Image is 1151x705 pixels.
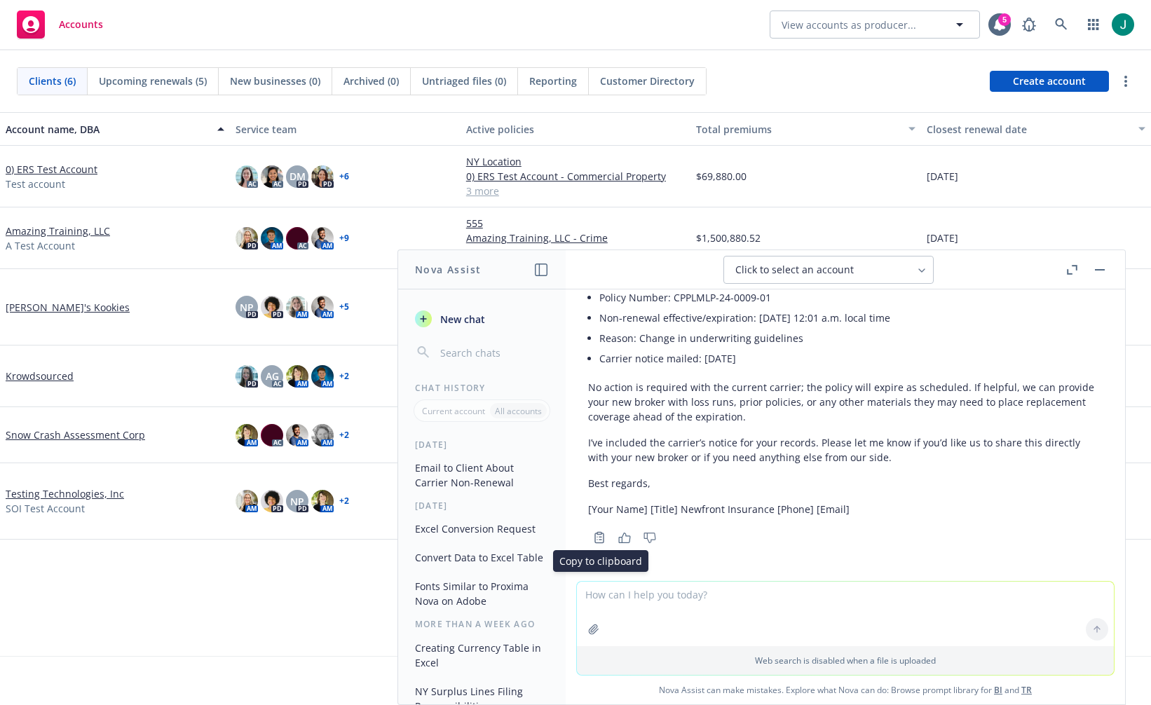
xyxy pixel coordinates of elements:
h1: Nova Assist [415,262,481,277]
span: Click to select an account [735,263,854,277]
a: 3 more [466,184,685,198]
img: photo [261,227,283,249]
img: photo [286,365,308,388]
a: Accounts [11,5,109,44]
a: Testing Technologies, Inc [6,486,124,501]
span: Upcoming renewals (5) [99,74,207,88]
img: photo [286,296,308,318]
a: Report a Bug [1015,11,1043,39]
span: [DATE] [927,231,958,245]
img: photo [311,490,334,512]
img: photo [261,490,283,512]
a: 25 more [466,245,685,260]
div: Service team [236,122,454,137]
a: 0) ERS Test Account - Commercial Property [466,169,685,184]
button: View accounts as producer... [770,11,980,39]
div: Account name, DBA [6,122,209,137]
img: photo [286,227,308,249]
span: Create account [1013,68,1086,95]
li: Carrier notice mailed: [DATE] [599,348,1103,369]
button: Click to select an account [723,256,934,284]
button: Fonts Similar to Proxima Nova on Adobe [409,575,554,612]
img: photo [236,424,258,446]
span: [DATE] [927,169,958,184]
button: Closest renewal date [921,112,1151,146]
img: photo [311,227,334,249]
img: photo [311,365,334,388]
a: + 9 [339,234,349,242]
a: + 2 [339,372,349,381]
p: Current account [422,405,485,417]
img: photo [236,490,258,512]
span: Archived (0) [343,74,399,88]
span: NP [290,494,304,509]
button: Convert Data to Excel Table [409,546,554,569]
span: Nova Assist can make mistakes. Explore what Nova can do: Browse prompt library for and [571,676,1119,704]
span: Reporting [529,74,577,88]
p: Web search is disabled when a file is uploaded [585,655,1105,666]
div: [DATE] [398,500,566,512]
span: Untriaged files (0) [422,74,506,88]
div: 5 [998,13,1011,26]
span: Clients (6) [29,74,76,88]
span: New businesses (0) [230,74,320,88]
span: A Test Account [6,238,75,253]
p: No action is required with the current carrier; the policy will expire as scheduled. If helpful, ... [588,380,1103,424]
img: photo [1112,13,1134,36]
a: Create account [990,71,1109,92]
a: + 6 [339,172,349,181]
img: photo [311,165,334,188]
p: [Your Name] [Title] Newfront Insurance [Phone] [Email] [588,502,1103,516]
a: more [1117,73,1134,90]
li: Reason: Change in underwriting guidelines [599,328,1103,348]
a: TR [1021,684,1032,696]
button: Thumbs down [639,528,661,547]
img: photo [236,165,258,188]
a: Amazing Training, LLC [6,224,110,238]
a: NY Location [466,154,685,169]
a: 0) ERS Test Account [6,162,97,177]
div: Active policies [466,122,685,137]
p: I’ve included the carrier’s notice for your records. Please let me know if you’d like us to share... [588,435,1103,465]
button: Creating Currency Table in Excel [409,636,554,674]
div: Closest renewal date [927,122,1130,137]
button: Service team [230,112,460,146]
button: Active policies [461,112,690,146]
img: photo [261,165,283,188]
img: photo [286,424,308,446]
a: + 2 [339,431,349,439]
button: Email to Client About Carrier Non-Renewal [409,456,554,494]
img: photo [261,296,283,318]
p: Copy to clipboard [559,554,642,568]
a: Amazing Training, LLC - Crime [466,231,685,245]
a: [PERSON_NAME]'s Kookies [6,300,130,315]
a: + 2 [339,497,349,505]
div: [DATE] [398,439,566,451]
li: Non‑renewal effective/expiration: [DATE] 12:01 a.m. local time [599,308,1103,328]
div: Chat History [398,382,566,394]
p: All accounts [495,405,542,417]
img: photo [311,424,334,446]
img: photo [311,296,334,318]
img: photo [261,424,283,446]
a: Search [1047,11,1075,39]
button: New chat [409,306,554,331]
span: SOI Test Account [6,501,85,516]
span: Test account [6,177,65,191]
span: NP [240,300,254,315]
svg: Copy to clipboard [593,531,606,544]
span: $69,880.00 [696,169,747,184]
span: AG [266,369,279,383]
span: $1,500,880.52 [696,231,761,245]
li: Policy Number: CPPLMLP-24-0009-01 [599,287,1103,308]
span: DM [290,169,306,184]
img: photo [236,227,258,249]
button: Total premiums [690,112,920,146]
span: Accounts [59,19,103,30]
p: Best regards, [588,476,1103,491]
input: Search chats [437,343,549,362]
span: View accounts as producer... [782,18,916,32]
img: photo [236,365,258,388]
